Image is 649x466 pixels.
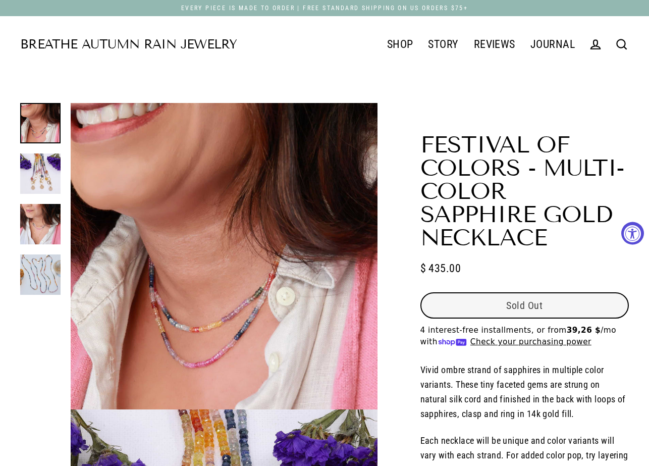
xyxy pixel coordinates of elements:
[420,32,466,57] a: STORY
[20,204,61,244] img: Festival of Colors - Multi-Color Sapphire Gold Necklace life style layering image | Breathe Autum...
[20,254,61,295] img: Festival of Colors - Multi-Color Sapphire Gold Necklace alt image | Breathe Autumn Rain Artisan J...
[380,32,421,57] a: SHOP
[20,153,61,194] img: Festival of Colors - Multi-Color Sapphire Gold Necklace detail image | Breathe Autumn Rain Artisa...
[420,292,629,319] button: Sold Out
[20,38,237,51] a: Breathe Autumn Rain Jewelry
[466,32,523,57] a: REVIEWS
[523,32,582,57] a: JOURNAL
[420,365,626,419] span: Vivid ombre strand of sapphires in multiple color variants. These tiny faceted gems are strung on...
[506,299,543,312] span: Sold Out
[237,31,582,58] div: Primary
[420,133,629,249] h1: Festival of Colors - Multi-Color Sapphire Gold Necklace
[420,260,461,277] span: $ 435.00
[621,222,644,244] button: Accessibility Widget, click to open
